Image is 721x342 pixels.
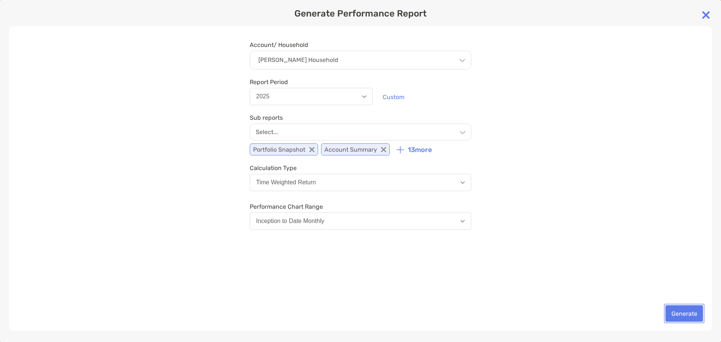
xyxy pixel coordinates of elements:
div: Inception to Date Monthly [256,218,324,224]
img: close modal icon [698,8,713,23]
button: Custom [377,89,410,105]
div: Time Weighted Return [256,179,316,186]
p: [PERSON_NAME] Household [258,57,338,63]
p: Portfolio Snapshot [250,143,318,155]
span: Calculation Type [250,164,471,172]
p: Account Summary [321,143,390,155]
p: 13 more [408,146,432,154]
img: icon plus [397,146,404,154]
p: Select... [256,128,278,136]
img: Open dropdown arrow [362,95,367,98]
label: Account/ Household [250,41,308,48]
button: 2025 [250,88,373,105]
button: Generate [665,305,703,322]
span: Report Period [250,78,373,86]
img: Open dropdown arrow [460,220,465,223]
div: 2025 [256,93,270,100]
button: Inception to Date Monthly [250,212,471,230]
img: Open dropdown arrow [460,181,465,184]
span: Performance Chart Range [250,203,471,210]
button: Time Weighted Return [250,174,471,191]
label: Sub reports [250,114,283,121]
p: Generate Performance Report [9,9,712,18]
